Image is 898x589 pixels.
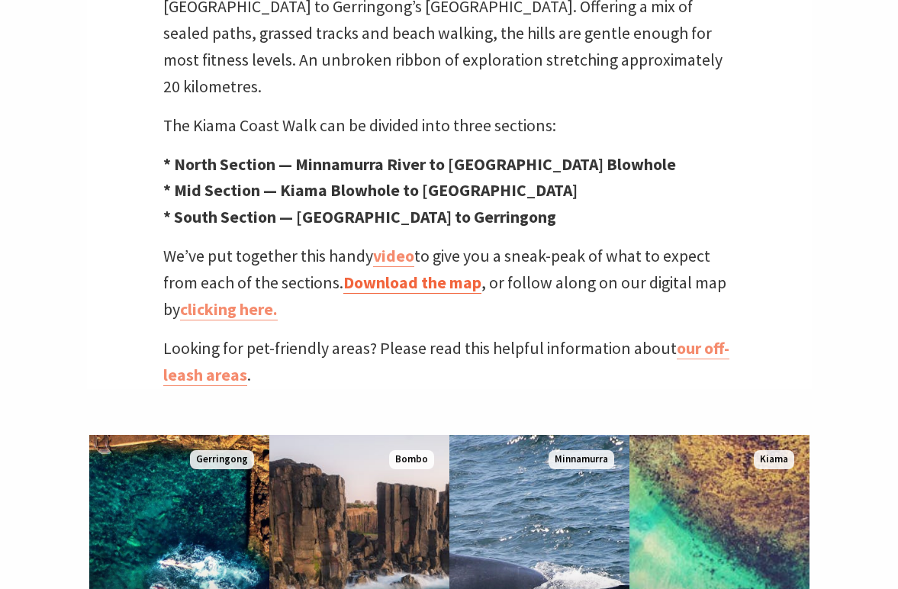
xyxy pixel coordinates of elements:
strong: * North Section — Minnamurra River to [GEOGRAPHIC_DATA] Blowhole [163,154,676,175]
span: Bombo [389,450,434,469]
p: The Kiama Coast Walk can be divided into three sections: [163,113,735,140]
a: our off-leash areas [163,338,729,386]
strong: * Mid Section — Kiama Blowhole to [GEOGRAPHIC_DATA] [163,180,578,201]
p: Looking for pet-friendly areas? Please read this helpful information about . [163,336,735,389]
a: video [373,246,414,267]
p: We’ve put together this handy to give you a sneak-peak of what to expect from each of the section... [163,243,735,323]
strong: * South Section — [GEOGRAPHIC_DATA] to Gerringong [163,207,556,227]
span: Gerringong [190,450,254,469]
span: Minnamurra [549,450,614,469]
a: Download the map [343,272,481,294]
a: clicking here. [180,299,278,320]
span: Kiama [754,450,794,469]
